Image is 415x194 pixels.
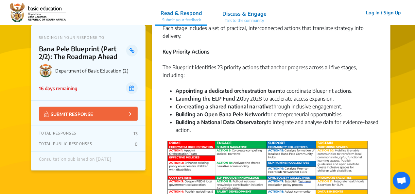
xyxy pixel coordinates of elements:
[176,111,266,118] strong: Building an Open Bana Pele Network
[176,95,243,102] strong: Launching the ELP Fund 2.0
[39,85,77,92] p: 16 days remaining
[176,87,380,95] li: to coordinate Blueprint actions.
[176,103,271,110] strong: Co-creating a shared national narrative
[163,24,380,48] div: Each stage includes a set of practical, interconnected actions that translate strategy into deliv...
[39,141,92,147] p: TOTAL PUBLIC RESPONSES
[176,110,380,118] li: for entrepreneurial opportunities.
[39,131,76,136] p: TOTAL RESPONSES
[39,107,138,121] button: SUBMIT RESPONSE
[39,64,53,77] img: Department of Basic Education (2) logo
[176,95,380,103] li: by 2028 to accelerate access expansion.
[163,63,380,87] div: The Blueprint identifies 23 priority actions that anchor progress across all five stages, including:
[44,110,93,118] p: SUBMIT RESPONSE
[39,35,138,40] p: SENDING IN YOUR RESPONSE TO
[135,141,138,147] p: 0
[176,118,380,134] li: to integrate and analyse data for evidence-based action.
[176,88,280,94] strong: Appointing a dedicated orchestration team
[39,157,112,165] div: Consultation published on [DATE]
[161,17,202,23] p: Submit your feedback
[176,103,380,110] li: through inclusive engagement.
[133,131,138,136] p: 13
[163,48,210,55] strong: Key Priority Actions
[176,119,267,125] strong: Building a National Data Observatory
[10,3,66,23] img: 2wffpoq67yek4o5dgscb6nza9j7d
[44,111,49,117] img: Vector.jpg
[55,68,138,73] p: Department of Basic Education (2)
[161,9,202,17] p: Read & Respond
[362,8,405,18] button: Log In / Sign Up
[222,18,267,24] p: Talk to the community
[39,45,126,60] p: Bana Pele Blueprint (Part 2/2): The Roadmap Ahead
[393,172,410,189] div: Open chat
[222,10,267,18] p: Discuss & Engage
